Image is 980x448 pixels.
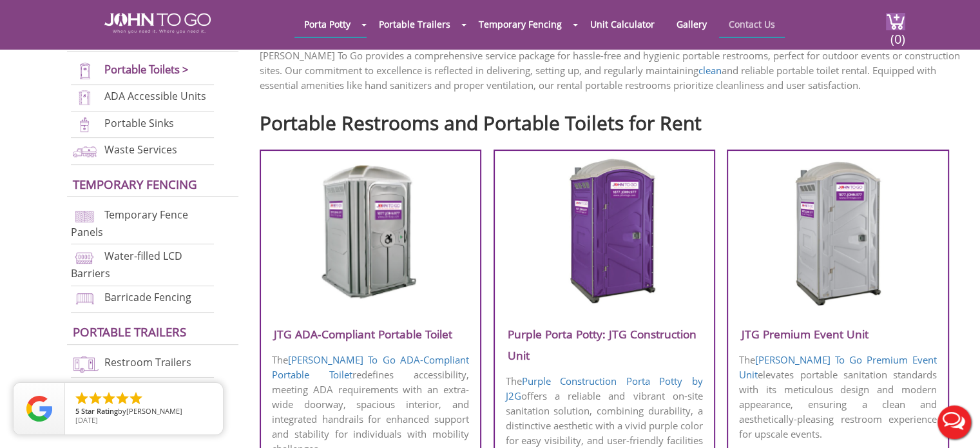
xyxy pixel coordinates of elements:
img: Review Rating [26,396,52,422]
a: Restroom Trailers [104,356,191,370]
img: waste-services-new.png [71,142,99,160]
p: The elevates portable sanitation standards with its meticulous design and modern appearance, ensu... [728,351,947,443]
span: [DATE] [75,415,98,425]
li:  [88,391,103,406]
h2: Portable Restrooms and Portable Toilets for Rent [260,106,961,133]
img: cart a [886,13,905,30]
li:  [128,391,144,406]
a: Barricade Fencing [104,291,191,305]
span: by [75,407,213,416]
h3: JTG Premium Event Unit [728,324,947,345]
a: Portable Sinks [104,116,174,130]
a: Porta Potty [294,12,360,37]
h3: JTG ADA-Compliant Portable Toilet [261,324,480,345]
img: JTG-ADA-Compliant-Portable-Toilet.png [309,157,432,306]
a: Contact Us [719,12,785,37]
img: chan-link-fencing-new.png [71,208,99,225]
a: [PERSON_NAME] To Go ADA-Compliant Portable Toilet [272,353,469,381]
img: JTG-Premium-Event-Unit.png [776,157,899,306]
li:  [101,391,117,406]
p: [PERSON_NAME] To Go provides a comprehensive service package for hassle-free and hygienic portabl... [260,48,961,93]
a: Temporary Fence Panels [71,208,188,239]
li:  [115,391,130,406]
a: Purple Construction Porta Potty by J2G [506,375,703,402]
img: ADA-units-new.png [71,89,99,106]
img: JOHN to go [104,13,211,34]
img: water-filled%20barriers-new.png [71,249,99,266]
a: Temporary Fencing [469,12,572,37]
img: restroom-trailers-new.png [71,355,99,373]
a: [PERSON_NAME] To Go Premium Event Unit [739,353,936,381]
span: Star Rating [81,406,118,416]
a: clean [698,64,722,77]
img: portable-toilets-new.png [71,63,99,80]
span: (0) [890,20,905,48]
img: barricade-fencing-icon-new.png [71,290,99,307]
a: Waste Services [104,142,177,157]
img: portable-sinks-new.png [71,116,99,133]
a: ADA Accessible Units [104,90,206,104]
a: Temporary Fencing [73,176,197,192]
span: [PERSON_NAME] [126,406,182,416]
a: Unit Calculator [581,12,664,37]
li:  [74,391,90,406]
a: Portable Toilets > [104,62,189,77]
a: Portable trailers [73,324,186,340]
img: Purple-Porta-Potty-J2G-Construction-Unit.png [543,157,666,306]
button: Live Chat [928,396,980,448]
a: Portable Trailers [369,12,460,37]
span: 5 [75,406,79,416]
a: Water-filled LCD Barriers [71,249,182,280]
a: Gallery [667,12,716,37]
h3: Purple Porta Potty: JTG Construction Unit [495,324,714,366]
